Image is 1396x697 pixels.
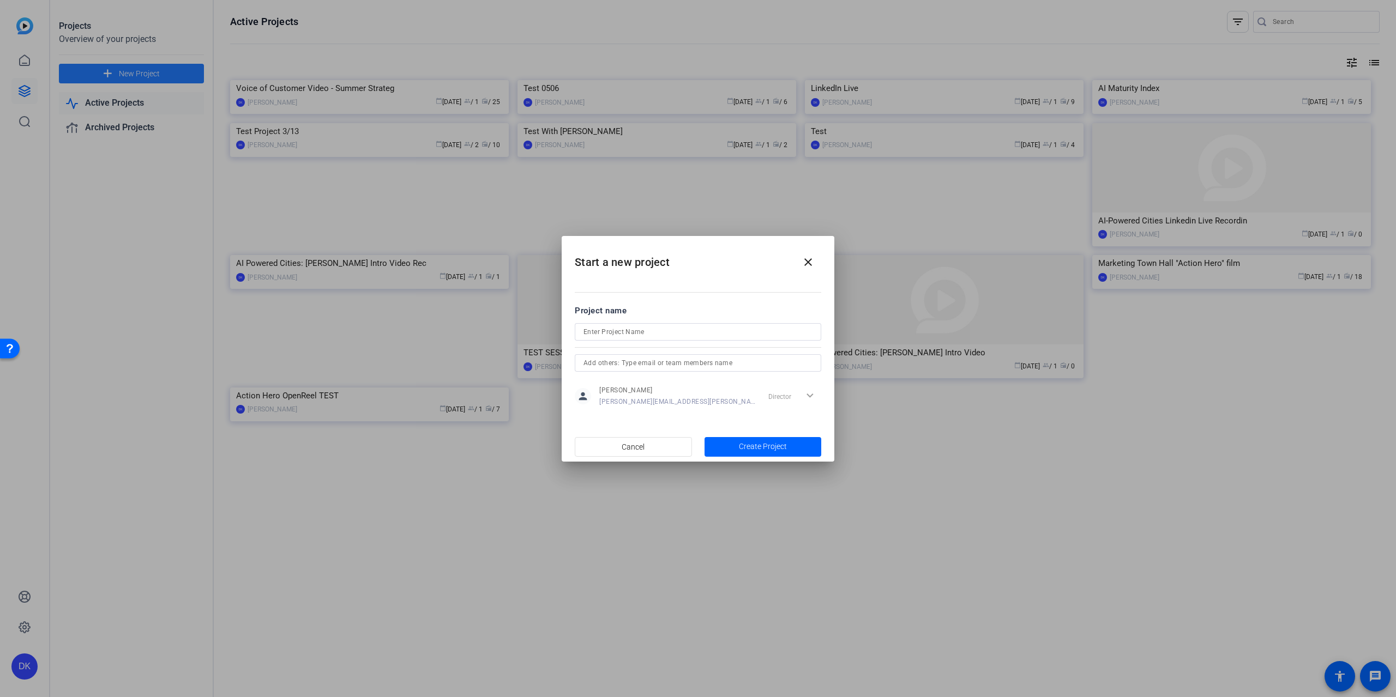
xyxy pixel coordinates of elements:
span: [PERSON_NAME] [599,386,756,395]
span: [PERSON_NAME][EMAIL_ADDRESS][PERSON_NAME][DOMAIN_NAME] [599,397,756,406]
mat-icon: person [575,388,591,404]
input: Add others: Type email or team members name [583,356,813,369]
span: Create Project [739,441,787,452]
input: Enter Project Name [583,325,813,338]
div: Project name [575,305,821,317]
span: Cancel [622,437,645,457]
h2: Start a new project [562,236,834,280]
button: Cancel [575,437,692,457]
button: Create Project [705,437,822,457]
mat-icon: close [802,256,815,269]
